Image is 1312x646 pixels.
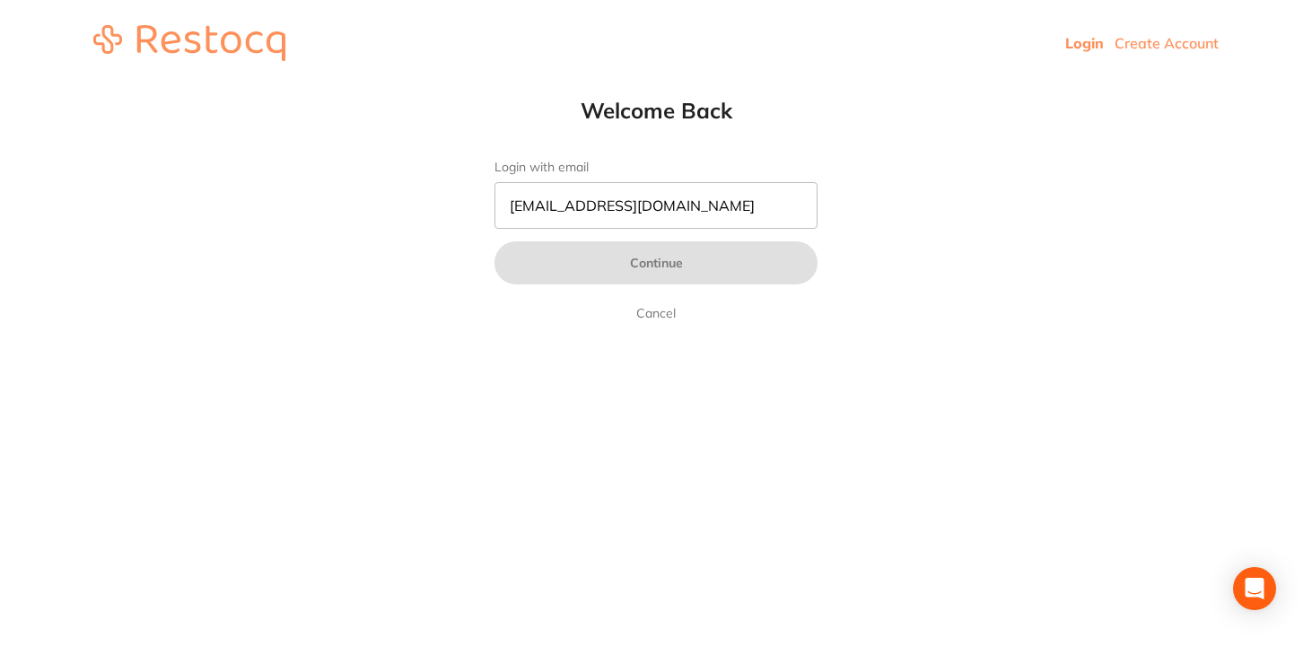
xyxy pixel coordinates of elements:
[633,302,679,324] a: Cancel
[93,25,285,61] img: restocq_logo.svg
[1065,34,1104,52] a: Login
[459,97,853,124] h1: Welcome Back
[1233,567,1276,610] div: Open Intercom Messenger
[494,241,818,284] button: Continue
[494,160,818,175] label: Login with email
[1115,34,1219,52] a: Create Account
